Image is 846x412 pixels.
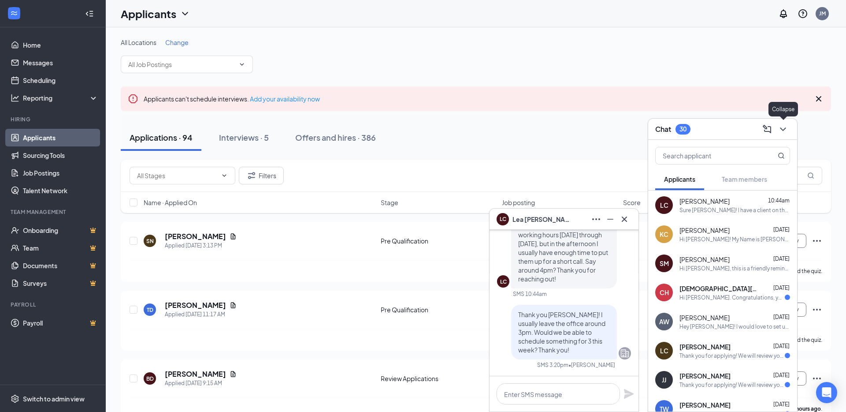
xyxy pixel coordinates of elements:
[11,301,96,308] div: Payroll
[144,95,320,103] span: Applicants can't schedule interviews.
[660,288,669,297] div: CH
[679,125,686,133] div: 30
[23,239,98,257] a: TeamCrown
[239,167,284,184] button: Filter Filters
[812,373,822,384] svg: Ellipses
[230,233,237,240] svg: Document
[679,284,759,293] span: [DEMOGRAPHIC_DATA][PERSON_NAME]
[23,257,98,274] a: DocumentsCrown
[23,314,98,332] a: PayrollCrown
[381,198,398,207] span: Stage
[23,94,99,102] div: Reporting
[23,129,98,146] a: Applicants
[295,132,376,143] div: Offers and hires · 386
[221,172,228,179] svg: ChevronDown
[605,214,616,225] svg: Minimize
[778,8,789,19] svg: Notifications
[219,132,269,143] div: Interviews · 5
[23,274,98,292] a: SurveysCrown
[659,317,669,326] div: AW
[679,265,790,272] div: Hi [PERSON_NAME], this is a friendly reminder that you are still in the process of your applicati...
[816,382,837,403] div: Open Intercom Messenger
[589,212,603,226] button: Ellipses
[121,38,156,46] span: All Locations
[23,36,98,54] a: Home
[500,278,507,285] div: LC
[11,116,96,123] div: Hiring
[662,375,666,384] div: JJ
[130,132,193,143] div: Applications · 94
[85,9,94,18] svg: Collapse
[679,226,730,235] span: [PERSON_NAME]
[381,236,497,245] div: Pre Qualification
[165,310,237,319] div: Applied [DATE] 11:17 AM
[23,394,85,403] div: Switch to admin view
[813,94,824,104] svg: Cross
[146,237,154,245] div: SN
[812,304,822,315] svg: Ellipses
[679,255,730,264] span: [PERSON_NAME]
[144,198,197,207] span: Name · Applied On
[660,346,668,355] div: LC
[660,230,668,239] div: KC
[165,241,237,250] div: Applied [DATE] 3:13 PM
[679,352,785,360] div: Thank you for applying! We will review your application and reach out if you are selected to move...
[165,379,237,388] div: Applied [DATE] 9:15 AM
[250,95,320,103] a: Add your availability now
[798,8,808,19] svg: QuestionInfo
[773,401,790,408] span: [DATE]
[619,214,630,225] svg: Cross
[819,10,826,17] div: JM
[679,381,785,389] div: Thank you for applying! We will review your application and reach out if you are selected to move...
[778,152,785,159] svg: MagnifyingGlass
[773,314,790,320] span: [DATE]
[128,94,138,104] svg: Error
[11,94,19,102] svg: Analysis
[121,6,176,21] h1: Applicants
[23,164,98,182] a: Job Postings
[146,375,154,382] div: BD
[23,54,98,71] a: Messages
[147,306,153,314] div: TD
[679,197,730,206] span: [PERSON_NAME]
[620,348,630,359] svg: Company
[760,122,774,136] button: ComposeMessage
[807,172,814,179] svg: MagnifyingGlass
[230,371,237,378] svg: Document
[655,124,671,134] h3: Chat
[664,175,695,183] span: Applicants
[165,38,189,46] span: Change
[792,405,821,412] b: 6 hours ago
[773,255,790,262] span: [DATE]
[537,361,568,369] div: SMS 3:20pm
[518,311,605,354] span: Thank you [PERSON_NAME]! I usually leave the office around 3pm. Would we be able to schedule some...
[381,305,497,314] div: Pre Qualification
[773,372,790,378] span: [DATE]
[180,8,190,19] svg: ChevronDown
[812,236,822,246] svg: Ellipses
[679,342,731,351] span: [PERSON_NAME]
[502,198,535,207] span: Job posting
[23,221,98,239] a: OnboardingCrown
[128,60,235,69] input: All Job Postings
[679,371,731,380] span: [PERSON_NAME]
[679,206,790,214] div: Sure [PERSON_NAME]! I have a client on the table during working hours [DATE] through [DATE], but ...
[660,259,669,268] div: SM
[768,197,790,204] span: 10:44am
[591,214,601,225] svg: Ellipses
[617,212,631,226] button: Cross
[773,343,790,349] span: [DATE]
[11,208,96,216] div: Team Management
[230,302,237,309] svg: Document
[165,232,226,241] h5: [PERSON_NAME]
[660,201,668,210] div: LC
[623,389,634,399] svg: Plane
[11,394,19,403] svg: Settings
[679,323,790,330] div: Hey [PERSON_NAME]! I would love to set up a good time for an interview! When are you available th...
[679,313,730,322] span: [PERSON_NAME]
[773,226,790,233] span: [DATE]
[679,236,790,243] div: Hi [PERSON_NAME]! My Name is [PERSON_NAME] am the Assistant Resort Manager for [GEOGRAPHIC_DATA] ...
[23,146,98,164] a: Sourcing Tools
[238,61,245,68] svg: ChevronDown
